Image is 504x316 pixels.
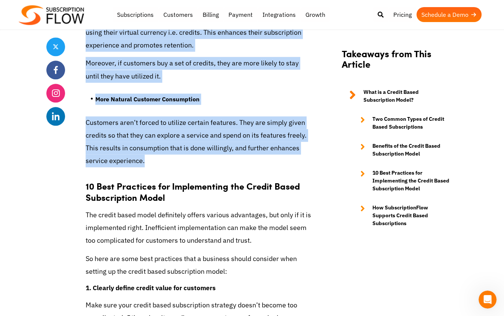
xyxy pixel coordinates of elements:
a: 10 Best Practices for Implementing the Credit Based Subscription Model [353,169,450,193]
a: Subscriptions [112,7,159,22]
a: How SubscriptionFlow Supports Credit Based Subscriptions [353,204,450,228]
img: Subscriptionflow [19,5,84,25]
p: Customers aren’t forced to utilize certain features. They are simply given credits so that they c... [86,116,312,168]
p: The credit based model definitely offers various advantages, but only if it is implemented right.... [86,209,312,247]
a: Pricing [388,7,417,22]
a: Schedule a Demo [417,7,482,22]
strong: 1. Clearly define credit value for customers [86,283,216,292]
a: Integrations [258,7,301,22]
strong: How SubscriptionFlow Supports Credit Based Subscriptions [372,204,450,228]
strong: 10 Best Practices for Implementing the Credit Based Subscription Model [86,180,300,203]
p: So here are some best practices that a business should consider when setting up the credit based ... [86,252,312,278]
h2: Takeaways from This Article [342,48,450,77]
iframe: Intercom live chat [479,291,497,309]
strong: What is a Credit Based Subscription Model? [363,89,450,104]
a: Payment [224,7,258,22]
strong: 10 Best Practices for Implementing the Credit Based Subscription Model [372,169,450,193]
strong: More Natural Customer Consumption [95,95,200,103]
a: What is a Credit Based Subscription Model? [342,89,450,104]
a: Growth [301,7,330,22]
strong: Benefits of the Credit Based Subscription Model [372,142,450,158]
p: Moreover, if customers buy a set of credits, they are more likely to stay until they have utilize... [86,57,312,82]
a: Billing [198,7,224,22]
strong: Two Common Types of Credit Based Subscriptions [372,116,450,131]
a: Two Common Types of Credit Based Subscriptions [353,116,450,131]
a: Customers [159,7,198,22]
a: Benefits of the Credit Based Subscription Model [353,142,450,158]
